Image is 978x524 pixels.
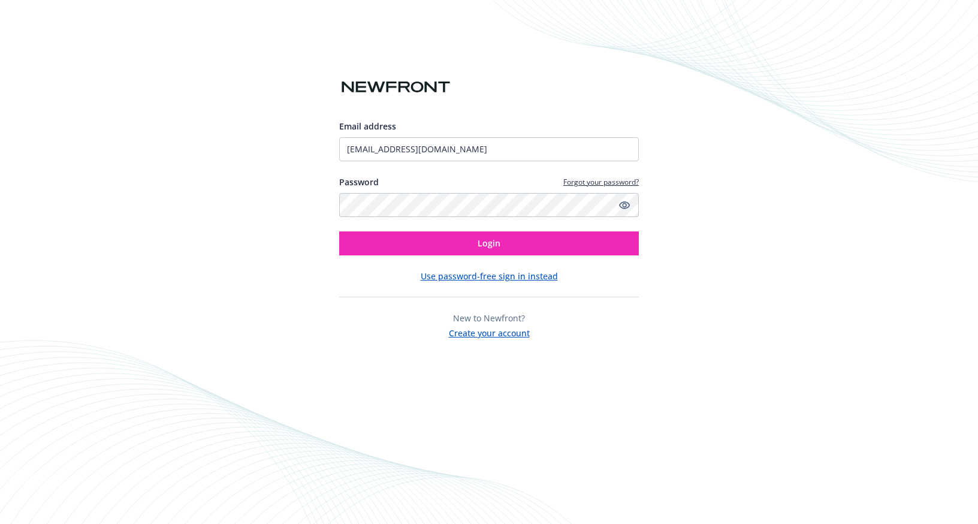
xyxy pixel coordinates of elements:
label: Password [339,176,379,188]
button: Login [339,231,639,255]
button: Use password-free sign in instead [421,270,558,282]
span: Email address [339,121,396,132]
span: New to Newfront? [453,312,525,324]
input: Enter your password [339,193,639,217]
button: Create your account [449,324,530,339]
span: Login [478,237,500,249]
a: Show password [617,198,632,212]
img: Newfront logo [339,77,452,98]
a: Forgot your password? [563,177,639,187]
input: Enter your email [339,137,639,161]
